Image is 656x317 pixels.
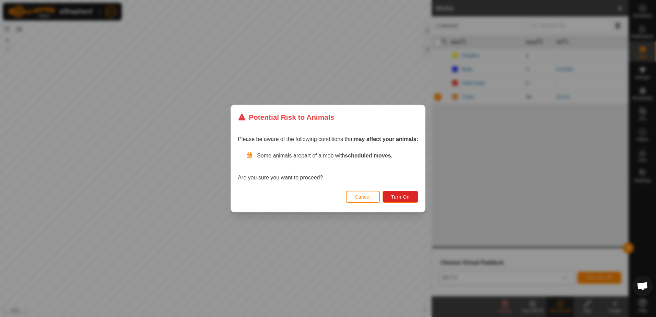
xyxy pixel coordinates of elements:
span: Please be aware of the following conditions that [238,136,418,142]
div: Are you sure you want to proceed? [238,152,418,182]
button: Cancel [346,191,380,203]
strong: may affect your animals: [354,136,418,142]
div: Potential Risk to Animals [238,112,334,122]
span: Cancel [355,194,371,200]
span: Turn On [391,194,410,200]
p: Some animals are [257,152,418,160]
span: part of a mob with [301,153,393,158]
strong: scheduled moves. [345,153,393,158]
div: Open chat [632,276,653,296]
button: Turn On [383,191,418,203]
